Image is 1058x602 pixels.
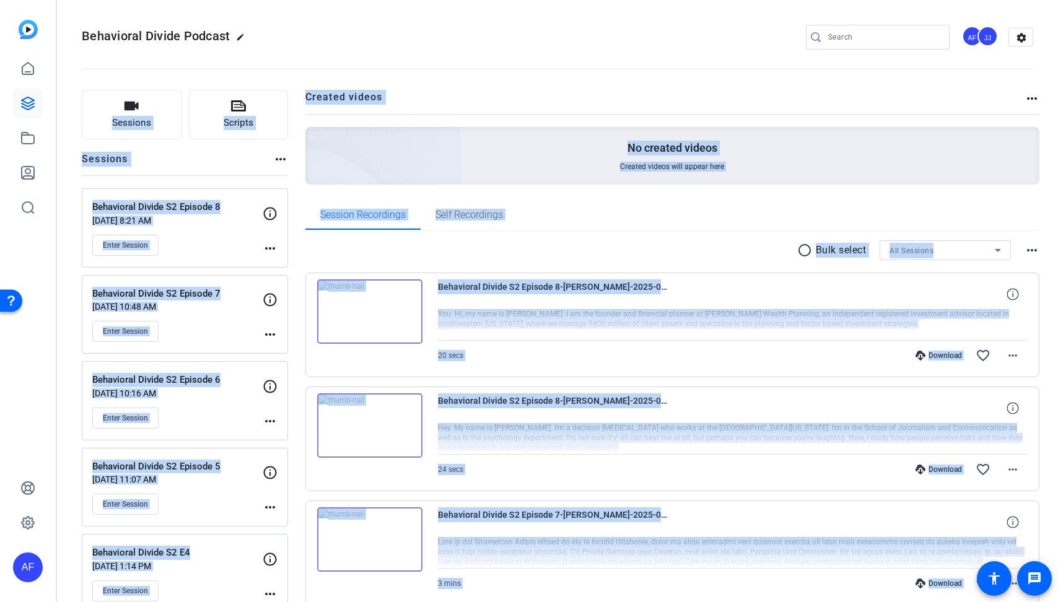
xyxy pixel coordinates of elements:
mat-icon: more_horiz [263,241,278,256]
mat-icon: accessibility [987,571,1002,586]
mat-icon: favorite_border [976,348,990,363]
mat-icon: more_horiz [263,327,278,342]
p: [DATE] 10:48 AM [92,302,263,312]
img: Creted videos background [167,4,462,273]
div: Download [909,578,968,588]
mat-icon: edit [236,33,251,48]
p: Behavioral Divide S2 Episode 8 [92,200,263,214]
mat-icon: more_horiz [273,152,288,167]
mat-icon: more_horiz [1005,576,1020,591]
button: Enter Session [92,408,159,429]
mat-icon: settings [1009,28,1034,47]
span: Enter Session [103,413,148,423]
mat-icon: more_horiz [1005,462,1020,477]
div: Download [909,465,968,474]
span: Behavioral Divide S2 Episode 7-[PERSON_NAME]-2025-06-25-13-36-37-813-1 [438,507,667,537]
span: Behavioral Divide S2 Episode 8-[PERSON_NAME]-2025-08-25-13-31-29-417-0 [438,393,667,423]
mat-icon: message [1027,571,1042,586]
p: [DATE] 11:07 AM [92,474,263,484]
p: Behavioral Divide S2 Episode 7 [92,287,263,301]
h2: Sessions [82,152,128,175]
p: Behavioral Divide S2 E4 [92,546,263,560]
mat-icon: more_horiz [1025,243,1039,258]
p: Behavioral Divide S2 Episode 6 [92,373,263,387]
span: Enter Session [103,586,148,596]
div: JJ [977,26,998,46]
mat-icon: more_horiz [263,587,278,601]
img: blue-gradient.svg [19,20,38,39]
span: Self Recordings [435,210,503,220]
button: Enter Session [92,580,159,601]
h2: Created videos [305,90,1025,114]
button: Enter Session [92,321,159,342]
ngx-avatar: Jandle Johnson [977,26,999,48]
mat-icon: radio_button_unchecked [797,243,816,258]
span: Behavioral Divide Podcast [82,28,230,43]
div: AF [962,26,982,46]
button: Enter Session [92,235,159,256]
mat-icon: favorite_border [976,576,990,591]
span: 3 mins [438,579,461,588]
span: Enter Session [103,326,148,336]
span: Enter Session [103,240,148,250]
button: Scripts [189,90,289,139]
span: 20 secs [438,351,463,360]
img: thumb-nail [317,507,422,572]
p: [DATE] 8:21 AM [92,216,263,225]
mat-icon: favorite_border [976,462,990,477]
p: Bulk select [816,243,867,258]
span: Sessions [112,116,151,130]
button: Sessions [82,90,181,139]
div: AF [13,552,43,582]
img: thumb-nail [317,279,422,344]
span: Behavioral Divide S2 Episode 8-[PERSON_NAME]-2025-08-25-13-47-17-663-0 [438,279,667,309]
span: Enter Session [103,499,148,509]
input: Search [828,30,940,45]
p: Behavioral Divide S2 Episode 5 [92,460,263,474]
p: [DATE] 10:16 AM [92,388,263,398]
mat-icon: more_horiz [263,414,278,429]
span: Scripts [224,116,253,130]
mat-icon: more_horiz [263,500,278,515]
mat-icon: more_horiz [1025,91,1039,106]
img: thumb-nail [317,393,422,458]
ngx-avatar: Anthony Frerking [962,26,984,48]
span: All Sessions [890,246,933,255]
div: Download [909,351,968,360]
button: Enter Session [92,494,159,515]
mat-icon: more_horiz [1005,348,1020,363]
span: Session Recordings [320,210,406,220]
p: No created videos [627,141,717,155]
span: 24 secs [438,465,463,474]
span: Created videos will appear here [620,162,724,172]
p: [DATE] 1:14 PM [92,561,263,571]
